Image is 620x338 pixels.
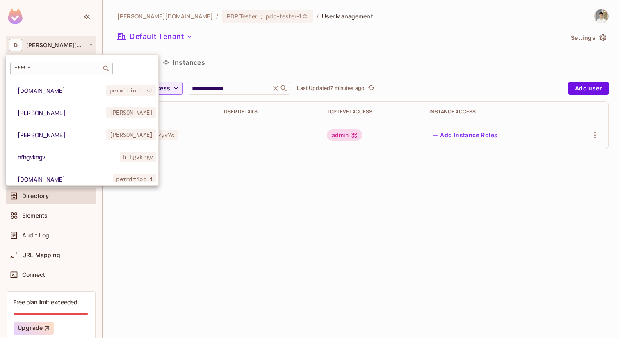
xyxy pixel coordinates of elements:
[106,129,156,140] span: [PERSON_NAME]
[106,85,156,96] span: permitio_test
[18,87,106,94] span: [DOMAIN_NAME]
[18,153,120,161] span: hfhgvkhgv
[18,131,106,139] span: [PERSON_NAME]
[106,107,156,118] span: [PERSON_NAME]
[18,175,113,183] span: [DOMAIN_NAME]
[113,174,156,184] span: permitiocli
[120,152,156,162] span: hfhgvkhgv
[18,109,106,117] span: [PERSON_NAME]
